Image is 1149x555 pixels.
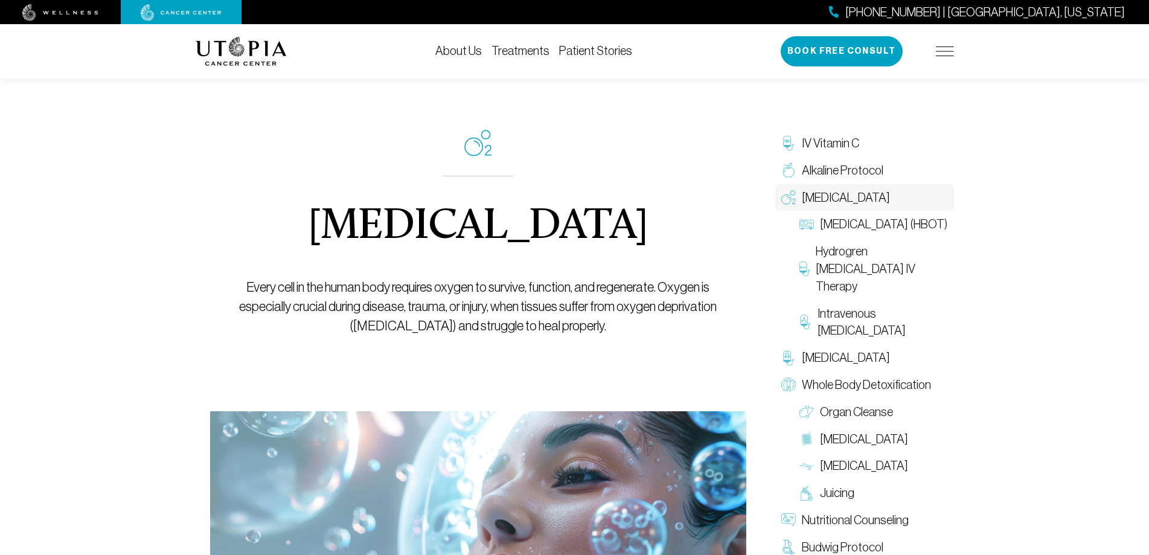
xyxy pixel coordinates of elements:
a: [MEDICAL_DATA] (HBOT) [793,211,954,238]
a: About Us [435,44,482,57]
span: IV Vitamin C [802,135,859,152]
img: wellness [22,4,98,21]
a: Alkaline Protocol [775,157,954,184]
span: [MEDICAL_DATA] [802,189,890,207]
span: [MEDICAL_DATA] [820,431,908,448]
a: Nutritional Counseling [775,507,954,534]
span: Intravenous [MEDICAL_DATA] [818,305,947,340]
img: Intravenous Ozone Therapy [799,315,812,329]
a: [PHONE_NUMBER] | [GEOGRAPHIC_DATA], [US_STATE] [829,4,1125,21]
span: Whole Body Detoxification [802,376,931,394]
a: Organ Cleanse [793,399,954,426]
a: [MEDICAL_DATA] [775,344,954,371]
a: Intravenous [MEDICAL_DATA] [793,300,954,345]
span: [MEDICAL_DATA] (HBOT) [820,216,947,233]
p: Every cell in the human body requires oxygen to survive, function, and regenerate. Oxygen is espe... [237,278,719,336]
button: Book Free Consult [781,36,903,66]
img: Alkaline Protocol [781,163,796,178]
a: IV Vitamin C [775,130,954,157]
img: Juicing [799,486,814,501]
a: [MEDICAL_DATA] [793,452,954,480]
span: Juicing [820,484,854,502]
span: Alkaline Protocol [802,162,883,179]
img: Lymphatic Massage [799,459,814,473]
a: Juicing [793,480,954,507]
span: Organ Cleanse [820,403,893,421]
img: IV Vitamin C [781,136,796,150]
img: icon-hamburger [936,47,954,56]
img: Organ Cleanse [799,405,814,419]
h1: [MEDICAL_DATA] [308,205,648,249]
img: Hyperbaric Oxygen Therapy (HBOT) [799,217,814,232]
img: Nutritional Counseling [781,513,796,527]
a: Treatments [491,44,549,57]
img: cancer center [141,4,222,21]
a: [MEDICAL_DATA] [775,184,954,211]
span: Hydrogren [MEDICAL_DATA] IV Therapy [816,243,948,295]
span: [MEDICAL_DATA] [820,457,908,475]
img: Chelation Therapy [781,351,796,365]
a: Hydrogren [MEDICAL_DATA] IV Therapy [793,238,954,300]
span: Nutritional Counseling [802,512,909,529]
img: Hydrogren Peroxide IV Therapy [799,261,810,276]
img: Whole Body Detoxification [781,377,796,392]
img: logo [196,37,287,66]
img: Budwig Protocol [781,540,796,554]
a: Patient Stories [559,44,632,57]
a: Whole Body Detoxification [775,371,954,399]
a: [MEDICAL_DATA] [793,426,954,453]
span: [MEDICAL_DATA] [802,349,890,367]
img: icon [464,130,491,156]
span: [PHONE_NUMBER] | [GEOGRAPHIC_DATA], [US_STATE] [845,4,1125,21]
img: Oxygen Therapy [781,190,796,205]
img: Colon Therapy [799,432,814,446]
